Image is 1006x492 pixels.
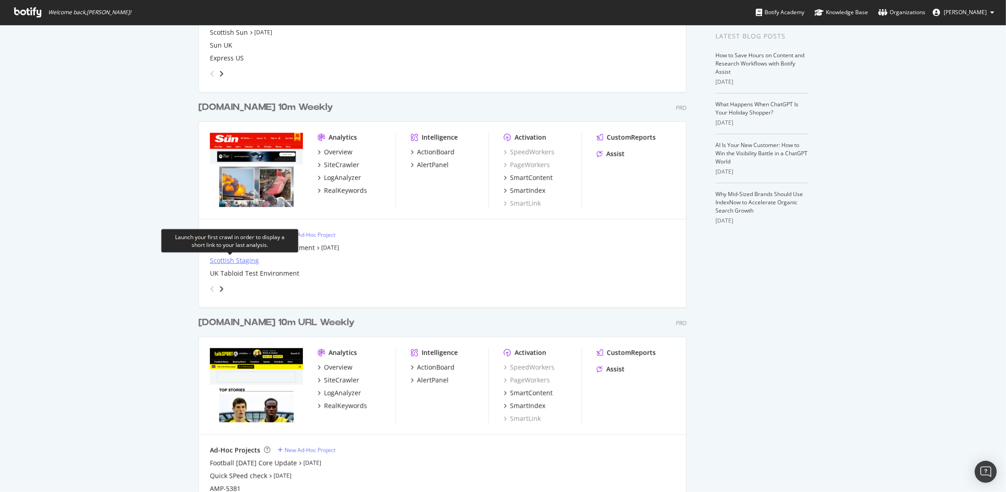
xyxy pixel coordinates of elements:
[318,173,361,182] a: LogAnalyzer
[878,8,925,17] div: Organizations
[417,160,449,169] div: AlertPanel
[206,66,218,81] div: angle-left
[504,186,545,195] a: SmartIndex
[324,186,367,195] div: RealKeywords
[324,160,359,169] div: SiteCrawler
[504,199,541,208] div: SmartLink
[716,190,803,214] a: Why Mid-Sized Brands Should Use IndexNow to Accelerate Organic Search Growth
[198,316,358,329] a: [DOMAIN_NAME] 10m URL Weekly
[756,8,804,17] div: Botify Academy
[510,401,545,410] div: SmartIndex
[504,401,545,410] a: SmartIndex
[324,401,367,410] div: RealKeywords
[975,461,997,483] div: Open Intercom Messenger
[597,365,625,374] a: Assist
[515,348,546,357] div: Activation
[716,31,808,41] div: Latest Blog Posts
[324,148,352,157] div: Overview
[210,348,303,422] img: talksport.com
[324,376,359,385] div: SiteCrawler
[716,168,808,176] div: [DATE]
[814,8,868,17] div: Knowledge Base
[716,51,805,76] a: How to Save Hours on Content and Research Workflows with Botify Assist
[169,233,291,248] div: Launch your first crawl in order to display a short link to your last analysis.
[504,173,553,182] a: SmartContent
[274,472,291,480] a: [DATE]
[417,376,449,385] div: AlertPanel
[210,243,315,252] a: Scottish Tabloid Test Environment
[411,363,455,372] a: ActionBoard
[321,244,339,251] a: [DATE]
[716,217,808,225] div: [DATE]
[210,133,303,207] img: www.TheSun.co.uk
[676,319,687,327] div: Pro
[716,141,808,165] a: AI Is Your New Customer: How to Win the Visibility Battle in a ChatGPT World
[278,446,335,454] a: New Ad-Hoc Project
[218,69,225,78] div: angle-right
[411,376,449,385] a: AlertPanel
[411,148,455,157] a: ActionBoard
[210,471,267,481] a: Quick SPeed check
[318,148,352,157] a: Overview
[504,363,555,372] a: SpeedWorkers
[318,186,367,195] a: RealKeywords
[254,28,272,36] a: [DATE]
[210,41,232,50] a: Sun UK
[510,186,545,195] div: SmartIndex
[925,5,1001,20] button: [PERSON_NAME]
[417,148,455,157] div: ActionBoard
[515,133,546,142] div: Activation
[210,269,299,278] a: UK Tabloid Test Environment
[504,160,550,169] div: PageWorkers
[329,133,357,142] div: Analytics
[285,446,335,454] div: New Ad-Hoc Project
[716,119,808,127] div: [DATE]
[198,101,333,114] div: [DOMAIN_NAME] 10m Weekly
[210,54,244,63] a: Express US
[210,28,248,37] a: Scottish Sun
[324,173,361,182] div: LogAnalyzer
[504,388,553,398] a: SmartContent
[606,365,625,374] div: Assist
[411,160,449,169] a: AlertPanel
[218,284,225,294] div: angle-right
[318,160,359,169] a: SiteCrawler
[676,104,687,112] div: Pro
[504,148,555,157] div: SpeedWorkers
[606,149,625,159] div: Assist
[206,282,218,296] div: angle-left
[597,149,625,159] a: Assist
[510,173,553,182] div: SmartContent
[318,401,367,410] a: RealKeywords
[210,459,297,468] a: Football [DATE] Core Update
[198,101,337,114] a: [DOMAIN_NAME] 10m Weekly
[716,100,799,116] a: What Happens When ChatGPT Is Your Holiday Shopper?
[504,414,541,423] a: SmartLink
[607,133,656,142] div: CustomReports
[48,9,131,16] span: Welcome back, [PERSON_NAME] !
[607,348,656,357] div: CustomReports
[504,376,550,385] a: PageWorkers
[422,133,458,142] div: Intelligence
[944,8,987,16] span: Richard Deng
[318,376,359,385] a: SiteCrawler
[303,459,321,467] a: [DATE]
[597,133,656,142] a: CustomReports
[210,256,259,265] a: Scottish Staging
[597,348,656,357] a: CustomReports
[716,78,808,86] div: [DATE]
[278,231,335,239] a: New Ad-Hoc Project
[417,363,455,372] div: ActionBoard
[329,348,357,357] div: Analytics
[510,388,553,398] div: SmartContent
